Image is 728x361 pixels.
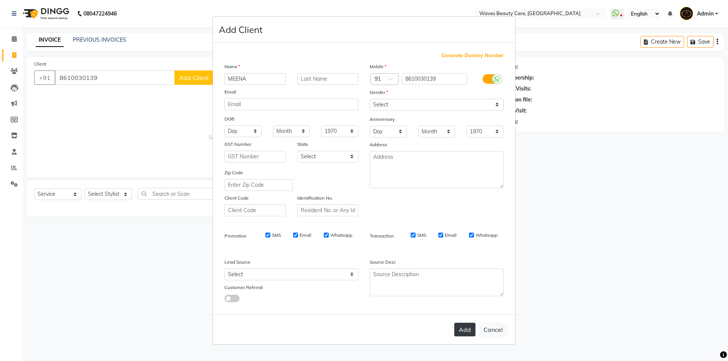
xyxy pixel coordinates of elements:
label: SMS [272,232,281,239]
label: Name [224,63,240,70]
label: Address [370,141,387,148]
input: Last Name [297,73,359,85]
span: Generate Dummy Number [441,52,504,59]
label: DOB [224,116,234,122]
label: Customer Referral [224,284,263,291]
input: First Name [224,73,286,85]
label: Email [445,232,457,239]
input: Enter Zip Code [224,179,293,191]
label: Lead Source [224,259,251,266]
label: Promotion [224,233,246,239]
label: Mobile [370,63,386,70]
input: Mobile [402,73,468,85]
label: Whatsapp [330,232,352,239]
label: Zip Code [224,169,243,176]
label: Gender [370,89,388,96]
label: Client Code [224,195,249,202]
input: GST Number [224,151,286,163]
label: Transaction [370,233,394,239]
label: SMS [417,232,426,239]
label: GST Number [224,141,251,148]
label: State [297,141,308,148]
label: Identification No. [297,195,333,202]
button: Cancel [479,322,508,337]
input: Email [224,98,358,110]
input: Resident No. or Any Id [297,205,359,216]
label: Email [224,89,236,95]
label: Anniversary [370,116,395,123]
label: Source Desc [370,259,396,266]
button: Add [454,323,475,336]
input: Client Code [224,205,286,216]
label: Whatsapp [475,232,497,239]
label: Email [300,232,311,239]
h4: Add Client [219,23,262,36]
